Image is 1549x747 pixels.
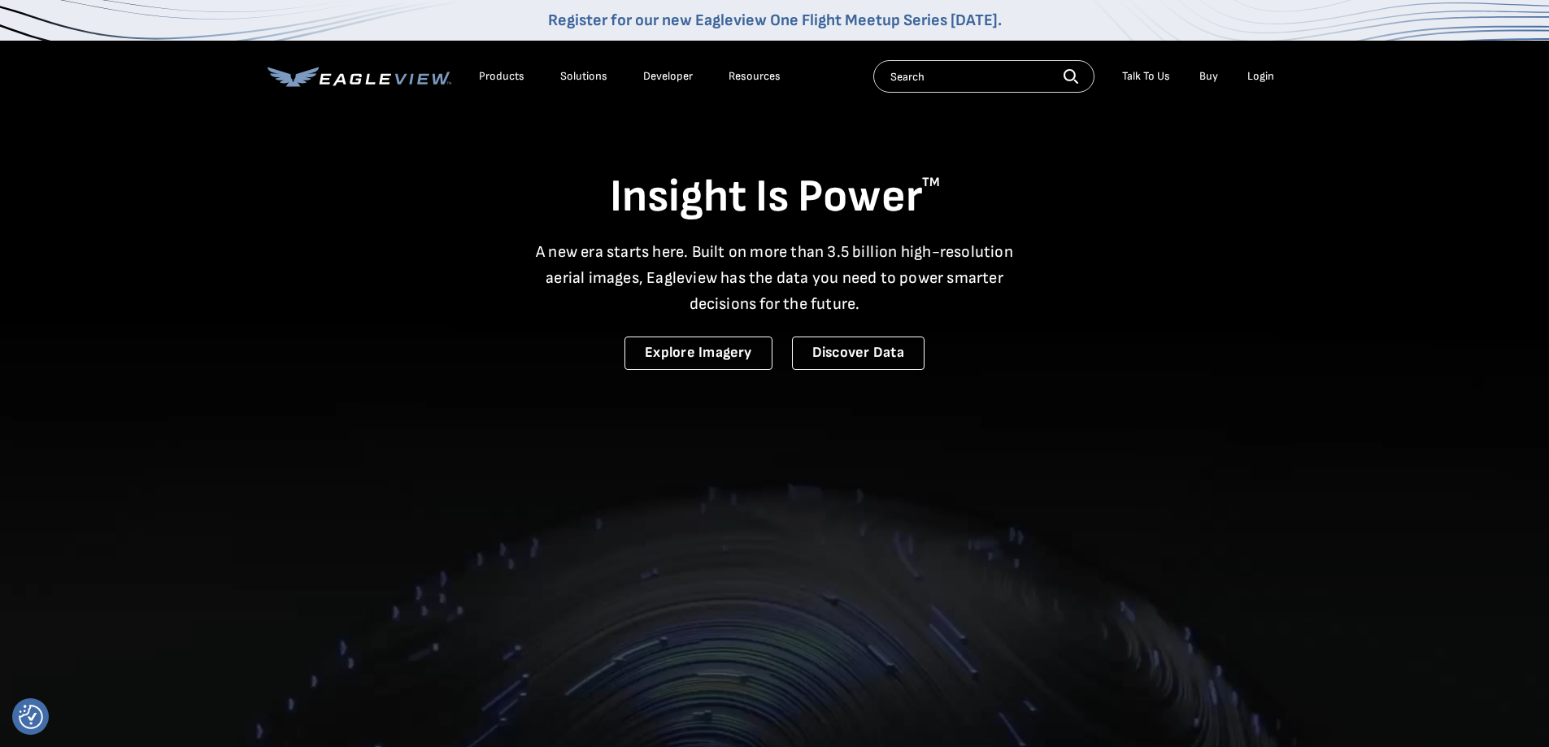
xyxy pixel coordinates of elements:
input: Search [873,60,1094,93]
a: Explore Imagery [624,337,772,370]
a: Discover Data [792,337,925,370]
p: A new era starts here. Built on more than 3.5 billion high-resolution aerial images, Eagleview ha... [526,239,1024,317]
div: Login [1247,69,1274,84]
div: Talk To Us [1122,69,1170,84]
h1: Insight Is Power [268,169,1282,226]
a: Developer [643,69,693,84]
div: Solutions [560,69,607,84]
div: Products [479,69,524,84]
button: Consent Preferences [19,705,43,729]
sup: TM [922,175,940,190]
img: Revisit consent button [19,705,43,729]
div: Resources [729,69,781,84]
a: Register for our new Eagleview One Flight Meetup Series [DATE]. [548,11,1002,30]
a: Buy [1199,69,1218,84]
